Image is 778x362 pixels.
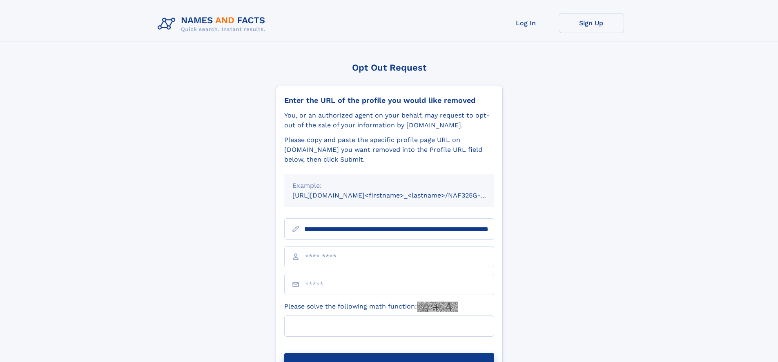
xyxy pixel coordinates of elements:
[284,135,494,164] div: Please copy and paste the specific profile page URL on [DOMAIN_NAME] you want removed into the Pr...
[284,302,458,312] label: Please solve the following math function:
[292,181,486,191] div: Example:
[292,191,510,199] small: [URL][DOMAIN_NAME]<firstname>_<lastname>/NAF325G-xxxxxxxx
[276,62,503,73] div: Opt Out Request
[284,111,494,130] div: You, or an authorized agent on your behalf, may request to opt-out of the sale of your informatio...
[493,13,559,33] a: Log In
[154,13,272,35] img: Logo Names and Facts
[284,96,494,105] div: Enter the URL of the profile you would like removed
[559,13,624,33] a: Sign Up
